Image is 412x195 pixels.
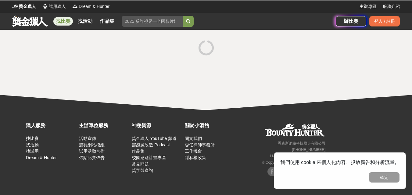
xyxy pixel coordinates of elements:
[79,142,105,147] a: 競賽網站模組
[42,3,66,10] a: Logo試用獵人
[336,16,366,26] a: 辦比賽
[53,17,73,26] a: 找比賽
[132,122,182,129] div: 神秘資源
[267,167,277,176] img: Facebook
[369,16,400,26] div: 登入 / 註冊
[26,136,39,141] a: 找比賽
[132,149,145,154] a: 作品集
[369,172,399,183] button: 確定
[185,149,202,154] a: 工作機會
[79,122,129,129] div: 主辦單位服務
[185,155,206,160] a: 隱私權政策
[122,16,183,27] input: 2025 反詐視界—全國影片競賽
[72,3,109,10] a: LogoDream & Hunter
[49,3,66,10] span: 試用獵人
[185,136,202,141] a: 關於我們
[278,141,325,145] small: 恩克斯網路科技股份有限公司
[75,17,95,26] a: 找活動
[26,155,57,160] a: Dream & Hunter
[12,3,18,9] img: Logo
[72,3,78,9] img: Logo
[26,122,76,129] div: 獵人服務
[383,3,400,10] a: 服務介紹
[42,3,48,9] img: Logo
[280,160,399,165] span: 我們使用 cookie 來個人化內容、投放廣告和分析流量。
[97,17,117,26] a: 作品集
[132,155,166,160] a: 校園巡迴計畫專區
[185,142,215,147] a: 委任律師事務所
[269,154,325,158] small: 11494 [STREET_ADDRESS] 3 樓
[132,136,177,141] a: 獎金獵人 YouTube 頻道
[132,168,153,173] a: 獎字號查詢
[79,136,96,141] a: 活動宣傳
[360,3,377,10] a: 主辦專區
[26,149,39,154] a: 找試用
[79,149,105,154] a: 試用活動合作
[292,148,325,152] small: [PHONE_NUMBER]
[79,155,105,160] a: 張貼比賽佈告
[262,160,325,165] small: © Copyright 2025 . All Rights Reserved.
[132,142,170,147] a: 靈感魔改造 Podcast
[12,3,36,10] a: Logo獎金獵人
[79,3,109,10] span: Dream & Hunter
[132,162,149,166] a: 常見問題
[185,122,235,129] div: 關於小酒館
[26,142,39,147] a: 找活動
[19,3,36,10] span: 獎金獵人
